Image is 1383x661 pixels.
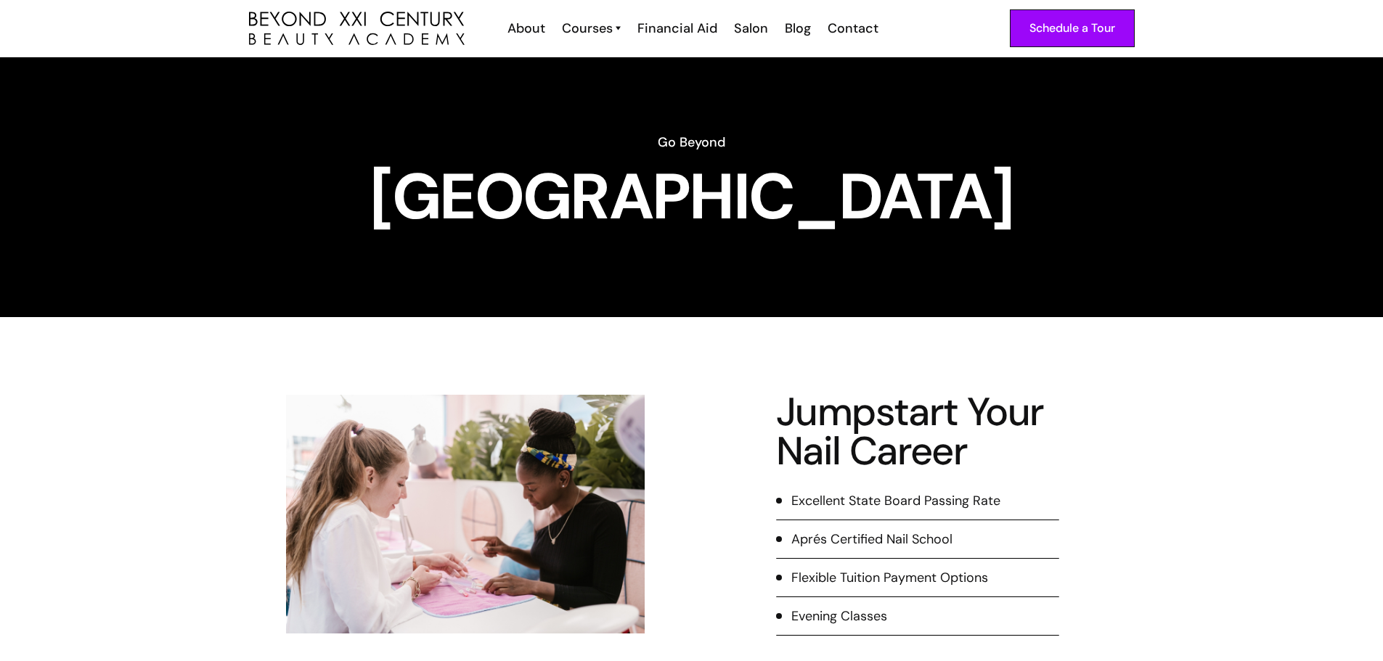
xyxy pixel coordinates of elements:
div: Excellent State Board Passing Rate [791,491,1000,510]
div: Salon [734,19,768,38]
a: Financial Aid [628,19,725,38]
img: nail tech working at salon [286,395,645,633]
div: Financial Aid [637,19,717,38]
div: Contact [828,19,878,38]
h2: Jumpstart Your Nail Career [776,393,1059,471]
div: Courses [562,19,613,38]
div: Aprés Certified Nail School [791,530,952,549]
strong: [GEOGRAPHIC_DATA] [370,155,1013,238]
div: Blog [785,19,811,38]
h6: Go Beyond [249,133,1135,152]
a: Contact [818,19,886,38]
img: beyond 21st century beauty academy logo [249,12,465,46]
a: Schedule a Tour [1010,9,1135,47]
a: About [498,19,552,38]
div: Evening Classes [791,607,887,625]
a: Salon [725,19,775,38]
a: Blog [775,19,818,38]
div: Flexible Tuition Payment Options [791,568,988,587]
div: Schedule a Tour [1029,19,1115,38]
a: home [249,12,465,46]
div: About [507,19,545,38]
a: Courses [562,19,621,38]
